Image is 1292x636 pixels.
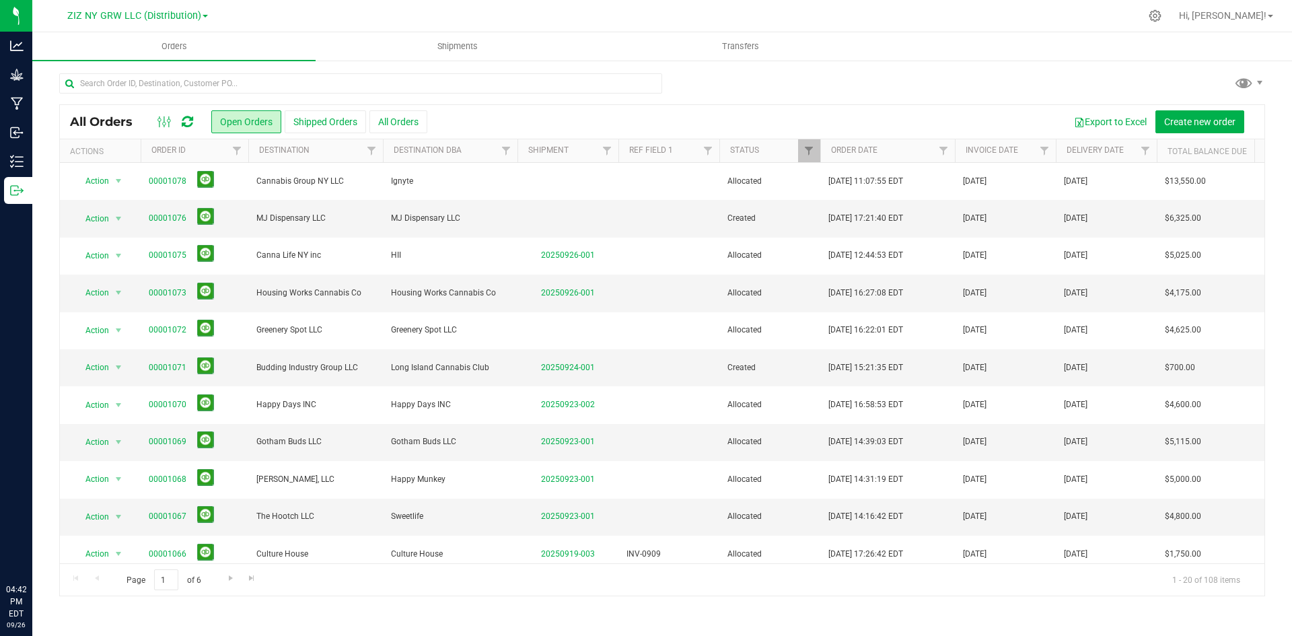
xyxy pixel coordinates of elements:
span: $4,175.00 [1165,287,1201,299]
span: Allocated [727,548,812,561]
span: Allocated [727,324,812,337]
inline-svg: Inventory [10,155,24,168]
a: 00001075 [149,249,186,262]
span: $4,625.00 [1165,324,1201,337]
span: Canna Life NY inc [256,249,375,262]
a: Filter [596,139,618,162]
span: Gotham Buds LLC [391,435,509,448]
span: Allocated [727,435,812,448]
a: 00001066 [149,548,186,561]
span: Action [73,172,110,190]
span: [DATE] [963,287,986,299]
a: Filter [226,139,248,162]
a: 00001067 [149,510,186,523]
span: $1,750.00 [1165,548,1201,561]
a: 20250923-002 [541,400,595,409]
span: [DATE] 14:39:03 EDT [828,435,903,448]
span: select [110,246,127,265]
a: 00001068 [149,473,186,486]
span: [DATE] 11:07:55 EDT [828,175,903,188]
div: Actions [70,147,135,156]
a: Go to the next page [221,569,240,588]
span: select [110,433,127,452]
button: Export to Excel [1065,110,1155,133]
span: Allocated [727,398,812,411]
button: Create new order [1155,110,1244,133]
span: Hi, [PERSON_NAME]! [1179,10,1266,21]
a: 20250924-001 [541,363,595,372]
span: Cannabis Group NY LLC [256,175,375,188]
button: All Orders [369,110,427,133]
a: Order ID [151,145,186,155]
span: select [110,507,127,526]
span: select [110,470,127,489]
span: [DATE] 16:27:08 EDT [828,287,903,299]
span: Happy Days INC [391,398,509,411]
span: Happy Munkey [391,473,509,486]
span: [DATE] [963,175,986,188]
span: Created [727,361,812,374]
span: [DATE] [963,249,986,262]
p: 09/26 [6,620,26,630]
span: [DATE] [1064,361,1087,374]
a: 00001073 [149,287,186,299]
span: [DATE] [1064,398,1087,411]
span: INV-0909 [626,548,661,561]
span: Sweetlife [391,510,509,523]
input: Search Order ID, Destination, Customer PO... [59,73,662,94]
div: Manage settings [1147,9,1163,22]
span: [DATE] [1064,324,1087,337]
span: [DATE] 15:21:35 EDT [828,361,903,374]
span: Action [73,321,110,340]
span: select [110,321,127,340]
span: Allocated [727,175,812,188]
span: Action [73,507,110,526]
a: Invoice Date [966,145,1018,155]
span: Greenery Spot LLC [391,324,509,337]
span: $13,550.00 [1165,175,1206,188]
a: Delivery Date [1067,145,1124,155]
span: [DATE] [963,324,986,337]
span: MJ Dispensary LLC [391,212,509,225]
inline-svg: Manufacturing [10,97,24,110]
span: $5,000.00 [1165,473,1201,486]
span: [DATE] [1064,510,1087,523]
a: 00001070 [149,398,186,411]
span: Action [73,283,110,302]
span: [DATE] [963,473,986,486]
span: Housing Works Cannabis Co [256,287,375,299]
span: [DATE] [1064,175,1087,188]
a: Filter [697,139,719,162]
span: [DATE] 16:22:01 EDT [828,324,903,337]
span: $700.00 [1165,361,1195,374]
span: Housing Works Cannabis Co [391,287,509,299]
span: Action [73,209,110,228]
span: [DATE] 16:58:53 EDT [828,398,903,411]
span: The Hootch LLC [256,510,375,523]
span: select [110,209,127,228]
a: Filter [1135,139,1157,162]
span: [DATE] [1064,212,1087,225]
a: 00001076 [149,212,186,225]
span: [PERSON_NAME], LLC [256,473,375,486]
span: 1 - 20 of 108 items [1161,569,1251,590]
a: Shipments [316,32,599,61]
a: Filter [495,139,517,162]
span: [DATE] [1064,548,1087,561]
a: 00001072 [149,324,186,337]
span: [DATE] [1064,287,1087,299]
span: [DATE] [963,435,986,448]
span: [DATE] 14:31:19 EDT [828,473,903,486]
span: Transfers [704,40,777,52]
p: 04:42 PM EDT [6,584,26,620]
span: Allocated [727,473,812,486]
span: Action [73,433,110,452]
span: [DATE] [963,361,986,374]
span: $5,025.00 [1165,249,1201,262]
span: Culture House [391,548,509,561]
span: $4,800.00 [1165,510,1201,523]
a: Ref Field 1 [629,145,673,155]
inline-svg: Analytics [10,39,24,52]
span: Page of 6 [115,569,212,590]
span: Culture House [256,548,375,561]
